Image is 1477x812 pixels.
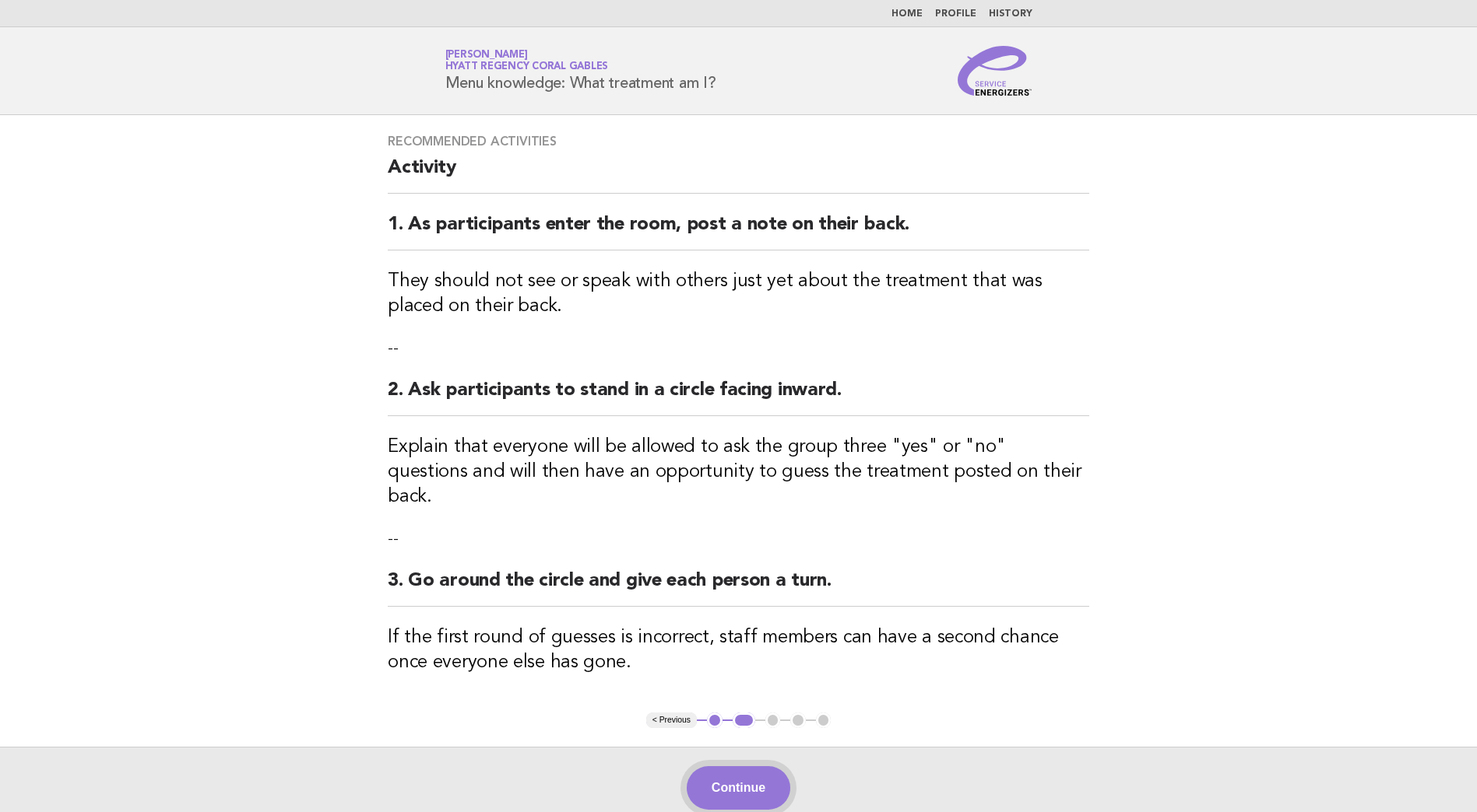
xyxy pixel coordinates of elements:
[935,9,976,19] a: Profile
[958,46,1032,96] img: Service Energizers
[388,378,1089,416] h2: 2. Ask participants to stand in a circle facing inward.
[388,625,1089,675] h3: If the first round of guesses is incorrect, staff members can have a second chance once everyone ...
[388,338,1089,359] p: --
[707,712,723,728] button: 1
[646,712,697,728] button: < Previous
[891,9,923,19] a: Home
[388,134,1089,149] h3: Recommended activities
[388,528,1089,550] p: --
[388,212,1089,250] h2: 1. As participants enter the room, post a note on their back.
[445,51,716,91] h1: Menu knowledge: What treatment am I?
[445,50,609,72] a: [PERSON_NAME]Hyatt Regency Coral Gables
[388,156,1089,194] h2: Activity
[388,569,1089,607] h2: 3. Go around the circle and give each person a turn.
[989,9,1032,19] a: History
[388,269,1089,319] h3: They should not see or speak with others just yet about the treatment that was placed on their back.
[445,62,609,72] span: Hyatt Regency Coral Gables
[733,712,755,728] button: 2
[388,435,1089,509] h3: Explain that everyone will be allowed to ask the group three "yes" or "no" questions and will the...
[687,766,790,810] button: Continue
